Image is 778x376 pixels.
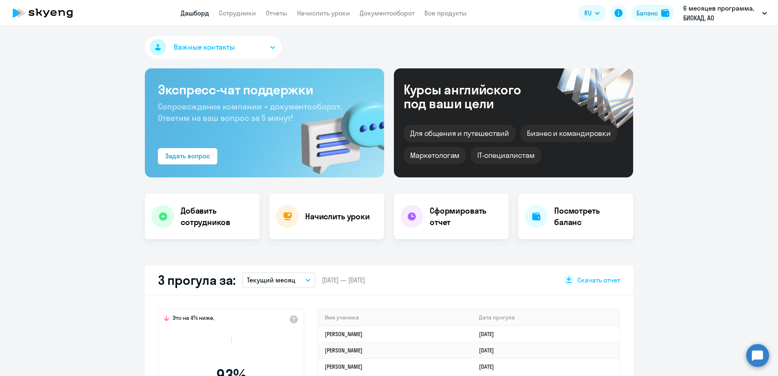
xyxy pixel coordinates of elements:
th: Дата прогула [472,309,619,326]
img: bg-img [289,86,384,177]
a: [DATE] [479,347,500,354]
a: Сотрудники [219,9,256,17]
span: Скачать отчет [577,275,620,284]
span: Сопровождение компании + документооборот. Ответим на ваш вопрос за 5 минут! [158,101,342,123]
h4: Посмотреть баланс [554,205,627,228]
h4: Начислить уроки [305,211,370,222]
div: Бизнес и командировки [520,125,617,142]
a: Отчеты [266,9,287,17]
a: Все продукты [424,9,467,17]
h4: Сформировать отчет [430,205,502,228]
div: Задать вопрос [165,151,210,161]
span: Это на 4% ниже, [173,314,214,324]
a: [DATE] [479,330,500,338]
span: Важные контакты [174,42,235,52]
div: Баланс [636,8,658,18]
p: 6 месяцев программа, БИОКАД, АО [683,3,759,23]
p: Текущий месяц [247,275,295,285]
h2: 3 прогула за: [158,272,236,288]
button: Задать вопрос [158,148,217,164]
span: [DATE] — [DATE] [322,275,365,284]
th: Имя ученика [318,309,472,326]
a: Дашборд [181,9,209,17]
button: RU [579,5,605,21]
img: balance [661,9,669,17]
button: Балансbalance [632,5,674,21]
button: Важные контакты [145,36,282,59]
a: [DATE] [479,363,500,370]
a: [PERSON_NAME] [325,347,363,354]
div: Маркетологам [404,147,466,164]
a: [PERSON_NAME] [325,363,363,370]
span: RU [584,8,592,18]
a: Документооборот [360,9,415,17]
h3: Экспресс-чат поддержки [158,81,371,98]
div: IT-специалистам [471,147,541,164]
button: 6 месяцев программа, БИОКАД, АО [679,3,771,23]
div: Для общения и путешествий [404,125,516,142]
button: Текущий месяц [242,272,315,288]
a: Начислить уроки [297,9,350,17]
a: [PERSON_NAME] [325,330,363,338]
h4: Добавить сотрудников [181,205,253,228]
div: Курсы английского под ваши цели [404,83,543,110]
